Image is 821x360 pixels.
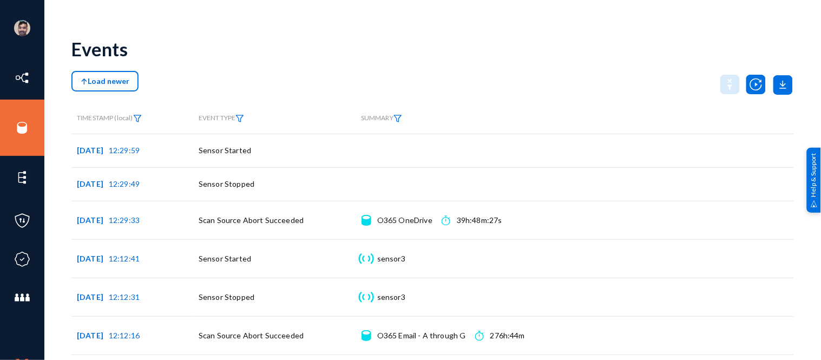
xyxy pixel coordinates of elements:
[109,215,140,225] span: 12:29:33
[14,251,30,267] img: icon-compliance.svg
[357,292,375,303] img: icon-sensor.svg
[377,215,432,226] div: O365 OneDrive
[14,20,30,36] img: ACg8ocK1ZkZ6gbMmCU1AeqPIsBvrTWeY1xNXvgxNjkUXxjcqAiPEIvU=s96-c
[475,330,483,341] img: icon-time.svg
[109,179,140,188] span: 12:29:49
[71,38,128,60] div: Events
[199,114,244,122] span: EVENT TYPE
[14,213,30,229] img: icon-policies.svg
[71,71,139,91] button: Load newer
[361,114,402,122] span: SUMMARY
[14,169,30,186] img: icon-elements.svg
[14,70,30,86] img: icon-inventory.svg
[393,115,402,122] img: icon-filter.svg
[811,200,818,207] img: help_support.svg
[746,75,766,94] img: icon-utility-autoscan.svg
[77,215,109,225] span: [DATE]
[377,253,405,264] div: sensor3
[377,330,466,341] div: O365 Email - A through G
[77,254,109,263] span: [DATE]
[377,292,405,303] div: sensor3
[442,215,450,226] img: icon-time.svg
[109,331,140,340] span: 12:12:16
[199,215,304,225] span: Scan Source Abort Succeeded
[77,146,109,155] span: [DATE]
[199,331,304,340] span: Scan Source Abort Succeeded
[357,253,375,264] img: icon-sensor.svg
[14,290,30,306] img: icon-members.svg
[109,254,140,263] span: 12:12:41
[362,330,371,341] img: icon-source.svg
[77,292,109,302] span: [DATE]
[199,292,254,302] span: Sensor Stopped
[133,115,142,122] img: icon-filter.svg
[362,215,371,226] img: icon-source.svg
[235,115,244,122] img: icon-filter.svg
[490,330,525,341] div: 276h:44m
[457,215,502,226] div: 39h:48m:27s
[81,76,129,86] span: Load newer
[199,254,251,263] span: Sensor Started
[807,147,821,212] div: Help & Support
[77,331,109,340] span: [DATE]
[14,120,30,136] img: icon-sources.svg
[199,146,251,155] span: Sensor Started
[81,78,88,86] img: icon-arrow-above.svg
[109,292,140,302] span: 12:12:31
[199,179,254,188] span: Sensor Stopped
[77,179,109,188] span: [DATE]
[109,146,140,155] span: 12:29:59
[77,114,142,122] span: TIMESTAMP (local)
